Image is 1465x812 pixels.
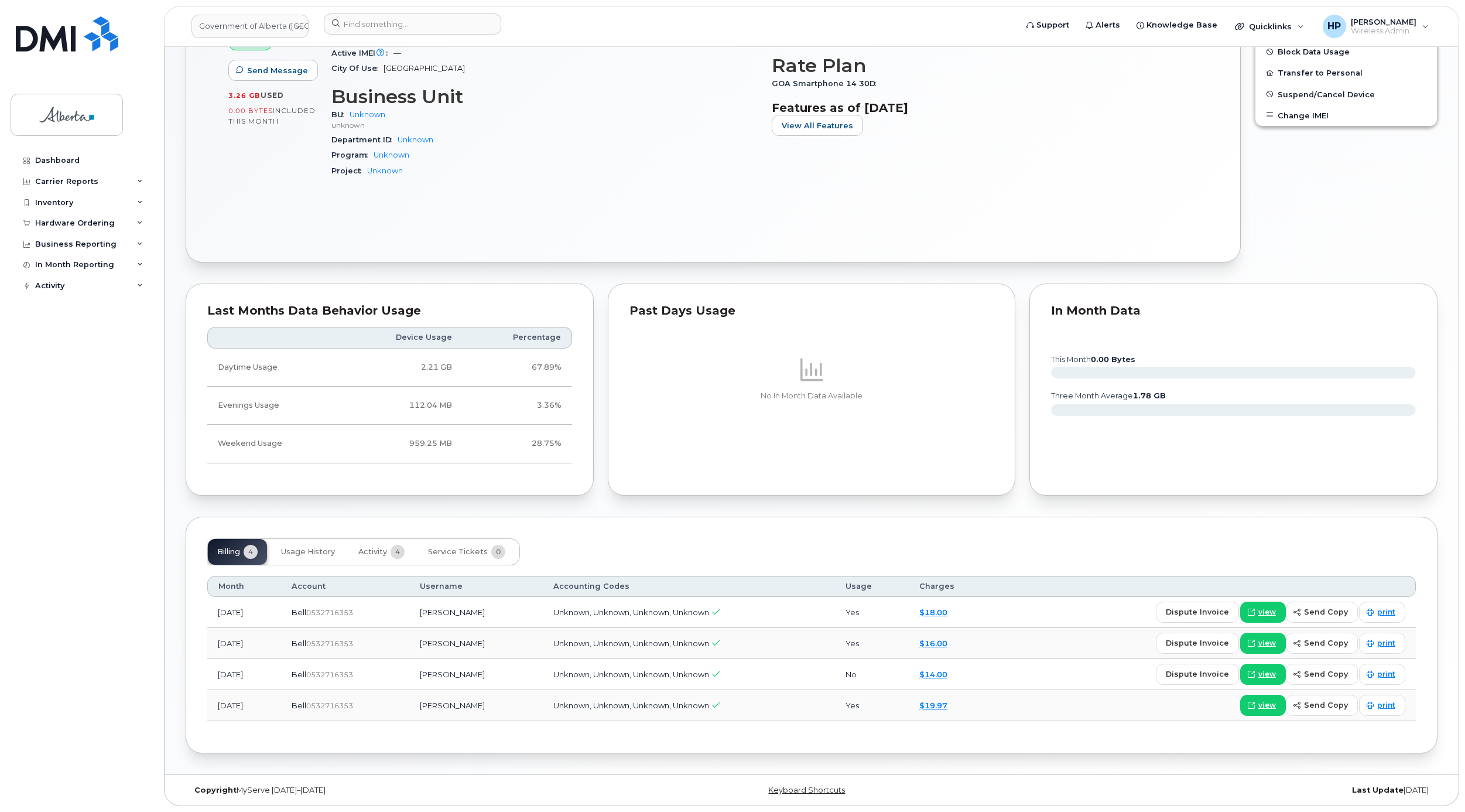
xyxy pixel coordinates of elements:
div: Past Days Usage [629,305,994,317]
span: Send Message [247,65,308,76]
button: Block Data Usage [1255,41,1437,62]
div: Quicklinks [1227,15,1312,38]
a: Knowledge Base [1128,13,1226,37]
span: Department ID [331,135,398,144]
td: [DATE] [207,690,281,721]
td: Yes [835,597,909,628]
span: print [1377,700,1395,711]
button: Send Message [228,60,318,81]
button: View All Features [772,115,863,136]
a: print [1359,664,1405,685]
td: Evenings Usage [207,387,341,425]
a: view [1240,633,1286,654]
span: 0532716353 [306,639,353,648]
strong: Copyright [194,786,237,794]
span: used [261,91,284,100]
span: View All Features [782,120,853,131]
th: Accounting Codes [543,576,836,597]
span: Usage History [281,547,335,557]
tspan: 1.78 GB [1133,391,1166,400]
span: [GEOGRAPHIC_DATA] [384,64,465,73]
span: GOA Smartphone 14 30D [772,79,882,88]
a: Unknown [374,151,409,159]
span: dispute invoice [1166,637,1229,649]
th: Charges [909,576,996,597]
button: dispute invoice [1156,664,1239,685]
span: HP [1327,19,1341,33]
span: send copy [1304,700,1348,711]
th: Usage [835,576,909,597]
a: Keyboard Shortcuts [768,786,845,794]
span: Bell [292,670,306,679]
span: print [1377,669,1395,680]
span: send copy [1304,668,1348,680]
td: [PERSON_NAME] [409,659,543,690]
div: In Month Data [1051,305,1416,317]
span: Bell [292,608,306,617]
span: Bell [292,639,306,648]
span: view [1258,669,1276,680]
th: Device Usage [341,327,463,348]
td: 67.89% [463,349,572,387]
button: send copy [1286,602,1358,623]
th: Month [207,576,281,597]
span: dispute invoice [1166,606,1229,617]
input: Find something... [324,13,501,35]
td: Yes [835,628,909,659]
a: print [1359,633,1405,654]
span: Service Tickets [428,547,488,557]
td: 28.75% [463,425,572,463]
tr: Weekdays from 6:00pm to 8:00am [207,387,572,425]
h3: Features as of [DATE] [772,101,1198,115]
span: Unknown, Unknown, Unknown, Unknown [553,701,709,710]
span: BU [331,110,350,119]
span: Support [1036,19,1069,31]
td: [PERSON_NAME] [409,690,543,721]
span: Suspend/Cancel Device [1278,90,1375,98]
button: Change IMEI [1255,105,1437,126]
a: Unknown [398,135,433,144]
td: 112.04 MB [341,387,463,425]
a: Alerts [1077,13,1128,37]
span: Project [331,166,367,175]
span: view [1258,700,1276,711]
button: send copy [1286,695,1358,716]
button: Suspend/Cancel Device [1255,84,1437,105]
span: Active IMEI [331,49,393,57]
span: Activity [358,547,387,557]
td: [DATE] [207,659,281,690]
button: dispute invoice [1156,633,1239,654]
th: Username [409,576,543,597]
span: 0.00 Bytes [228,107,273,115]
span: print [1377,607,1395,617]
td: 2.21 GB [341,349,463,387]
div: Himanshu Patel [1315,15,1437,38]
span: Unknown, Unknown, Unknown, Unknown [553,608,709,617]
span: City Of Use [331,64,384,73]
button: dispute invoice [1156,602,1239,623]
span: view [1258,638,1276,649]
span: dispute invoice [1166,668,1229,680]
span: Unknown, Unknown, Unknown, Unknown [553,670,709,679]
span: Unknown, Unknown, Unknown, Unknown [553,639,709,648]
a: Support [1018,13,1077,37]
td: [DATE] [207,597,281,628]
td: 3.36% [463,387,572,425]
th: Percentage [463,327,572,348]
button: send copy [1286,633,1358,654]
a: view [1240,664,1286,685]
td: Daytime Usage [207,349,341,387]
a: $18.00 [919,608,947,617]
h3: Rate Plan [772,55,1198,76]
span: Bell [292,701,306,710]
button: send copy [1286,664,1358,685]
span: 3.26 GB [228,91,261,100]
a: Unknown [367,166,403,175]
text: three month average [1050,391,1166,400]
a: view [1240,695,1286,716]
span: Program [331,151,374,159]
span: 0532716353 [306,670,353,679]
span: 0532716353 [306,701,353,710]
span: Knowledge Base [1146,19,1217,31]
span: send copy [1304,606,1348,617]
